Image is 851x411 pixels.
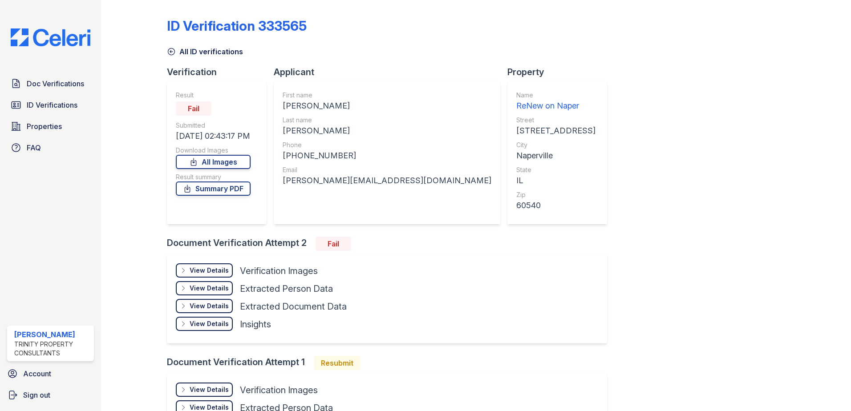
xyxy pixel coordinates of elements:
[167,66,274,78] div: Verification
[516,91,596,112] a: Name ReNew on Naper
[516,190,596,199] div: Zip
[176,173,251,181] div: Result summary
[516,125,596,137] div: [STREET_ADDRESS]
[167,46,243,57] a: All ID verifications
[4,365,97,383] a: Account
[240,300,347,313] div: Extracted Document Data
[4,28,97,46] img: CE_Logo_Blue-a8612792a0a2168367f1c8372b55b34899dd931a85d93a1a3d3e32e68fde9ad4.png
[240,282,333,295] div: Extracted Person Data
[516,199,596,212] div: 60540
[7,139,94,157] a: FAQ
[176,146,251,155] div: Download Images
[176,121,251,130] div: Submitted
[167,18,307,34] div: ID Verification 333565
[176,181,251,196] a: Summary PDF
[283,116,491,125] div: Last name
[240,318,271,330] div: Insights
[7,117,94,135] a: Properties
[190,302,229,310] div: View Details
[316,237,351,251] div: Fail
[516,141,596,149] div: City
[516,174,596,187] div: IL
[283,141,491,149] div: Phone
[240,265,318,277] div: Verification Images
[190,284,229,293] div: View Details
[240,384,318,396] div: Verification Images
[4,386,97,404] a: Sign out
[507,66,614,78] div: Property
[14,329,90,340] div: [PERSON_NAME]
[516,149,596,162] div: Naperville
[190,319,229,328] div: View Details
[283,91,491,100] div: First name
[167,356,614,370] div: Document Verification Attempt 1
[27,78,84,89] span: Doc Verifications
[274,66,507,78] div: Applicant
[27,121,62,132] span: Properties
[27,142,41,153] span: FAQ
[283,174,491,187] div: [PERSON_NAME][EMAIL_ADDRESS][DOMAIN_NAME]
[516,100,596,112] div: ReNew on Naper
[190,385,229,394] div: View Details
[516,91,596,100] div: Name
[23,368,51,379] span: Account
[314,356,361,370] div: Resubmit
[176,130,251,142] div: [DATE] 02:43:17 PM
[283,149,491,162] div: [PHONE_NUMBER]
[7,75,94,93] a: Doc Verifications
[7,96,94,114] a: ID Verifications
[167,237,614,251] div: Document Verification Attempt 2
[516,165,596,174] div: State
[283,100,491,112] div: [PERSON_NAME]
[14,340,90,358] div: Trinity Property Consultants
[27,100,77,110] span: ID Verifications
[23,390,50,400] span: Sign out
[176,101,211,116] div: Fail
[283,125,491,137] div: [PERSON_NAME]
[190,266,229,275] div: View Details
[176,91,251,100] div: Result
[176,155,251,169] a: All Images
[516,116,596,125] div: Street
[283,165,491,174] div: Email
